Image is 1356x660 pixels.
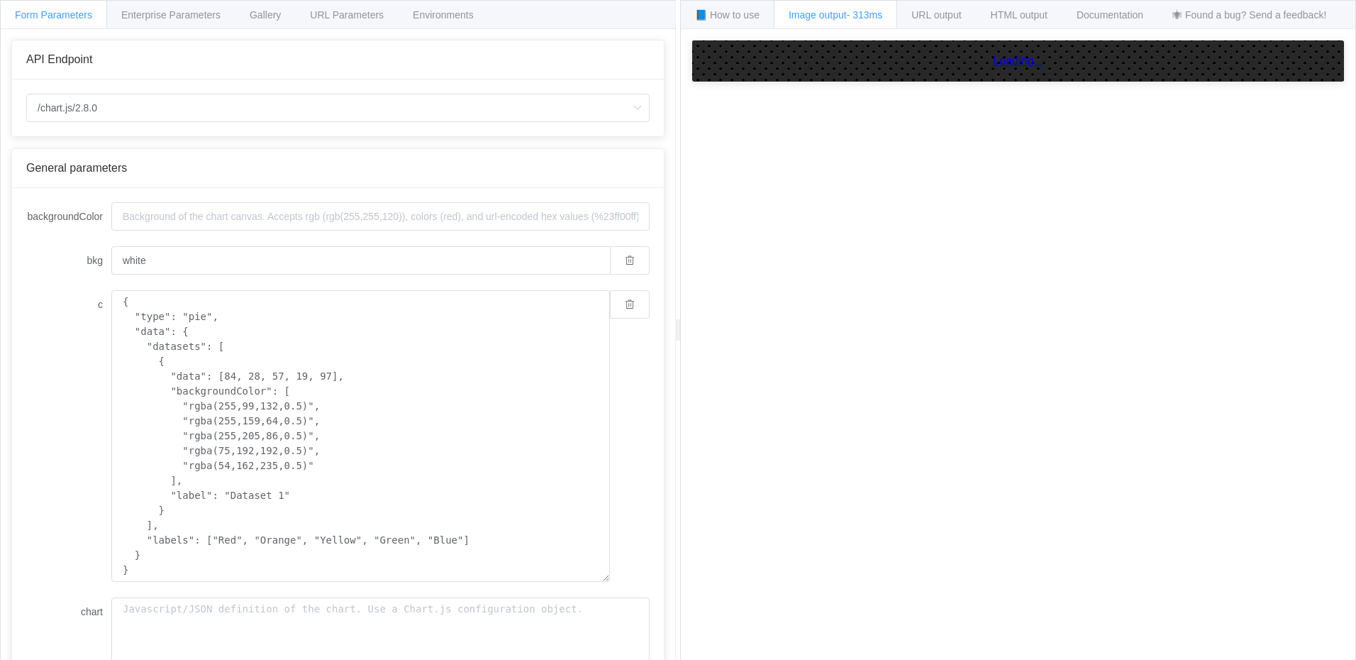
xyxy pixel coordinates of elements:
[250,9,281,21] span: Gallery
[413,9,474,21] span: Environments
[26,290,111,319] label: c
[695,9,760,21] span: 📘 How to use
[1077,9,1143,21] span: Documentation
[1033,55,1043,67] span: ...
[26,246,111,275] label: bkg
[26,94,650,122] input: Select
[1172,9,1326,21] span: 🕷 Found a bug? Send a feedback!
[706,55,1330,67] a: Loading...
[26,53,92,65] span: API Endpoint
[310,9,384,21] span: URL Parameters
[789,9,882,21] span: Image output
[847,9,883,21] span: - 313ms
[111,202,650,231] input: Background of the chart canvas. Accepts rgb (rgb(255,255,120)), colors (red), and url-encoded hex...
[991,9,1047,21] span: HTML output
[111,246,610,275] input: Background of the chart canvas. Accepts rgb (rgb(255,255,120)), colors (red), and url-encoded hex...
[26,202,111,231] label: backgroundColor
[911,9,961,21] span: URL output
[26,162,127,174] span: General parameters
[121,9,221,21] span: Enterprise Parameters
[26,598,111,626] label: chart
[15,9,92,21] span: Form Parameters
[993,55,1043,67] div: Loading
